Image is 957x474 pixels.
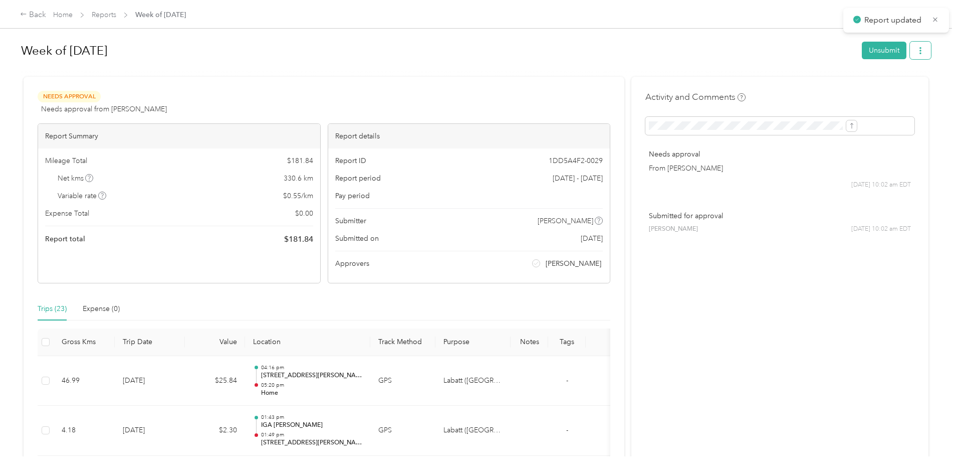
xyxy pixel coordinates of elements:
[261,431,362,438] p: 01:49 pm
[649,163,911,174] p: From [PERSON_NAME]
[566,376,568,385] span: -
[511,329,548,356] th: Notes
[335,233,379,244] span: Submitted on
[370,356,435,406] td: GPS
[58,191,107,201] span: Variable rate
[261,389,362,398] p: Home
[649,149,911,160] p: Needs approval
[335,216,366,226] span: Submitter
[538,216,593,226] span: [PERSON_NAME]
[335,258,369,269] span: Approvers
[54,356,115,406] td: 46.99
[53,11,73,19] a: Home
[284,173,313,184] span: 330.6 km
[335,191,370,201] span: Pay period
[862,42,906,59] button: Unsubmit
[54,406,115,456] td: 4.18
[901,418,957,474] iframe: Everlance-gr Chat Button Frame
[851,181,911,190] span: [DATE] 10:02 am EDT
[38,303,67,314] div: Trips (23)
[54,329,115,356] th: Gross Kms
[295,208,313,219] span: $ 0.00
[261,371,362,380] p: [STREET_ADDRESS][PERSON_NAME]
[185,356,245,406] td: $25.84
[864,14,924,27] p: Report updated
[45,208,89,219] span: Expense Total
[38,91,101,102] span: Needs Approval
[851,225,911,234] span: [DATE] 10:02 am EDT
[261,382,362,389] p: 05:20 pm
[435,406,511,456] td: Labatt (Quebec)
[645,91,746,103] h4: Activity and Comments
[21,39,855,63] h1: Week of August 25 2025
[649,211,911,221] p: Submitted for approval
[83,303,120,314] div: Expense (0)
[370,406,435,456] td: GPS
[549,155,603,166] span: 1DD5A4F2-0029
[335,173,381,184] span: Report period
[261,364,362,371] p: 04:16 pm
[546,258,601,269] span: [PERSON_NAME]
[185,406,245,456] td: $2.30
[328,124,610,148] div: Report details
[261,438,362,447] p: [STREET_ADDRESS][PERSON_NAME]
[548,329,586,356] th: Tags
[135,10,186,20] span: Week of [DATE]
[41,104,167,114] span: Needs approval from [PERSON_NAME]
[335,155,366,166] span: Report ID
[284,233,313,245] span: $ 181.84
[45,234,85,244] span: Report total
[435,356,511,406] td: Labatt (Quebec)
[115,406,185,456] td: [DATE]
[245,329,370,356] th: Location
[261,414,362,421] p: 01:43 pm
[115,329,185,356] th: Trip Date
[581,233,603,244] span: [DATE]
[38,124,320,148] div: Report Summary
[435,329,511,356] th: Purpose
[261,421,362,430] p: IGA [PERSON_NAME]
[287,155,313,166] span: $ 181.84
[45,155,87,166] span: Mileage Total
[20,9,46,21] div: Back
[92,11,116,19] a: Reports
[115,356,185,406] td: [DATE]
[185,329,245,356] th: Value
[283,191,313,201] span: $ 0.55 / km
[566,426,568,434] span: -
[370,329,435,356] th: Track Method
[553,173,603,184] span: [DATE] - [DATE]
[649,225,698,234] span: [PERSON_NAME]
[58,173,94,184] span: Net kms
